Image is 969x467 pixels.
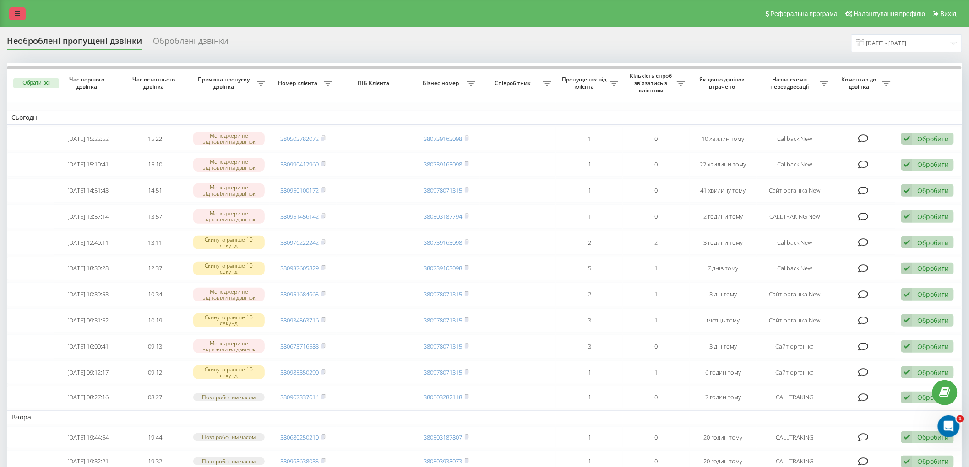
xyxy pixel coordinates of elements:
[424,264,463,272] a: 380739163098
[623,308,690,333] td: 1
[281,160,319,168] a: 380990412969
[690,360,757,385] td: 6 годин тому
[424,342,463,350] a: 380978071315
[690,127,757,151] td: 10 хвилин тому
[690,257,757,281] td: 7 днів тому
[121,282,188,306] td: 10:34
[757,127,833,151] td: Callback New
[424,290,463,298] a: 380978071315
[938,415,960,437] iframe: Intercom live chat
[854,10,925,17] span: Налаштування профілю
[281,433,319,441] a: 380680250210
[917,186,949,195] div: Обробити
[424,433,463,441] a: 380503187807
[623,178,690,203] td: 0
[62,76,114,90] span: Час першого дзвінка
[281,186,319,194] a: 380950100172
[623,231,690,255] td: 2
[556,231,623,255] td: 2
[623,127,690,151] td: 0
[193,457,265,465] div: Поза робочим часом
[757,178,833,203] td: Сайт органіка New
[54,334,121,359] td: [DATE] 16:00:41
[193,209,265,223] div: Менеджери не відповіли на дзвінок
[556,257,623,281] td: 5
[193,76,256,90] span: Причина пропуску дзвінка
[757,152,833,177] td: Callback New
[153,36,228,50] div: Оброблені дзвінки
[281,342,319,350] a: 380673716583
[193,393,265,401] div: Поза робочим часом
[623,204,690,229] td: 0
[957,415,964,423] span: 1
[556,127,623,151] td: 1
[917,160,949,169] div: Обробити
[121,334,188,359] td: 09:13
[623,152,690,177] td: 0
[757,308,833,333] td: Сайт органіка New
[121,386,188,408] td: 08:27
[690,426,757,449] td: 20 годин тому
[54,231,121,255] td: [DATE] 12:40:11
[121,127,188,151] td: 15:22
[121,426,188,449] td: 19:44
[424,134,463,143] a: 380739163098
[757,426,833,449] td: CALLTRAKING
[7,36,142,50] div: Необроблені пропущені дзвінки
[917,457,949,466] div: Обробити
[556,386,623,408] td: 1
[623,386,690,408] td: 0
[54,386,121,408] td: [DATE] 08:27:16
[121,308,188,333] td: 10:19
[623,360,690,385] td: 1
[556,152,623,177] td: 1
[424,393,463,401] a: 380503282118
[690,334,757,359] td: 3 дні тому
[838,76,882,90] span: Коментар до дзвінка
[917,290,949,299] div: Обробити
[484,80,544,87] span: Співробітник
[941,10,957,17] span: Вихід
[7,111,962,124] td: Сьогодні
[623,257,690,281] td: 1
[281,264,319,272] a: 380937605829
[54,308,121,333] td: [DATE] 09:31:52
[917,238,949,247] div: Обробити
[281,316,319,324] a: 380934563716
[761,76,820,90] span: Назва схеми переадресації
[344,80,405,87] span: ПІБ Клієнта
[54,127,121,151] td: [DATE] 15:22:52
[556,282,623,306] td: 2
[193,183,265,197] div: Менеджери не відповіли на дзвінок
[556,178,623,203] td: 1
[556,308,623,333] td: 3
[771,10,838,17] span: Реферальна програма
[193,236,265,249] div: Скинуто раніше 10 секунд
[193,433,265,441] div: Поза робочим часом
[121,204,188,229] td: 13:57
[193,365,265,379] div: Скинуто раніше 10 секунд
[697,76,749,90] span: Як довго дзвінок втрачено
[129,76,181,90] span: Час останнього дзвінка
[193,339,265,353] div: Менеджери не відповіли на дзвінок
[917,393,949,402] div: Обробити
[917,134,949,143] div: Обробити
[281,134,319,143] a: 380503782072
[757,334,833,359] td: Сайт органіка
[556,360,623,385] td: 1
[690,178,757,203] td: 41 хвилину тому
[917,342,949,351] div: Обробити
[193,158,265,172] div: Менеджери не відповіли на дзвінок
[917,368,949,377] div: Обробити
[556,334,623,359] td: 3
[690,308,757,333] td: місяць тому
[121,231,188,255] td: 13:11
[54,426,121,449] td: [DATE] 19:44:54
[281,212,319,220] a: 380951456142
[690,386,757,408] td: 7 годин тому
[54,178,121,203] td: [DATE] 14:51:43
[690,282,757,306] td: 3 дні тому
[623,282,690,306] td: 1
[54,282,121,306] td: [DATE] 10:39:53
[917,212,949,221] div: Обробити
